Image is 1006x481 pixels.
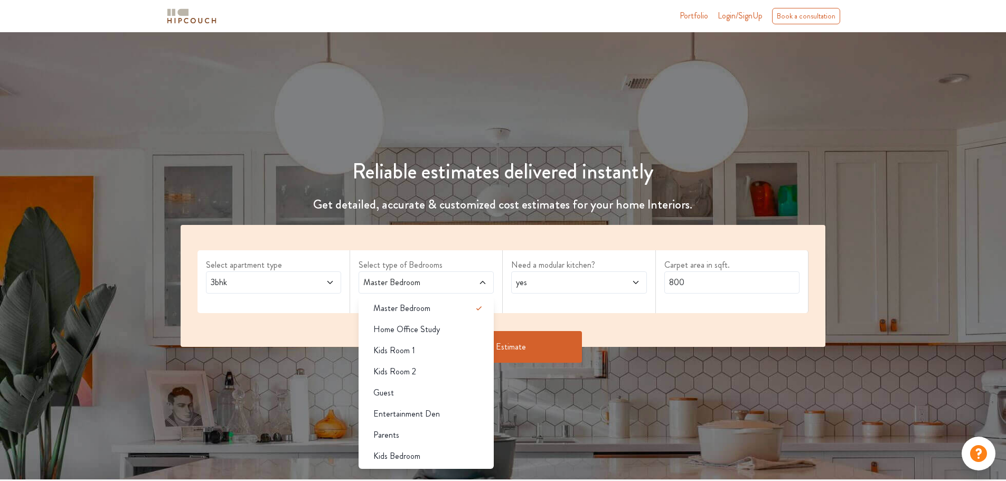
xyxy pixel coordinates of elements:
span: Home Office Study [373,323,440,336]
label: Carpet area in sqft. [664,259,800,271]
span: 3bhk [209,276,303,289]
div: Book a consultation [772,8,840,24]
div: select 2 more room(s) [359,294,494,305]
h4: Get detailed, accurate & customized cost estimates for your home Interiors. [174,197,832,212]
span: Guest [373,386,394,399]
h1: Reliable estimates delivered instantly [174,159,832,184]
span: Master Bedroom [373,302,430,315]
span: Master Bedroom [361,276,456,289]
span: Entertainment Den [373,408,440,420]
span: yes [514,276,608,289]
label: Select apartment type [206,259,341,271]
span: logo-horizontal.svg [165,4,218,28]
img: logo-horizontal.svg [165,7,218,25]
input: Enter area sqft [664,271,800,294]
span: Parents [373,429,399,441]
a: Portfolio [680,10,708,22]
span: Login/SignUp [718,10,763,22]
button: Get Estimate [424,331,582,363]
label: Select type of Bedrooms [359,259,494,271]
label: Need a modular kitchen? [511,259,646,271]
span: Kids Room 2 [373,365,416,378]
span: Kids Room 1 [373,344,415,357]
span: Kids Bedroom [373,450,420,463]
